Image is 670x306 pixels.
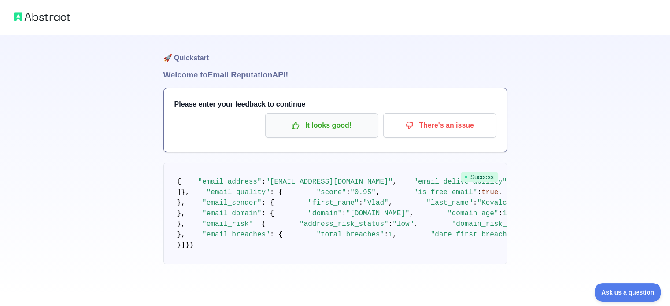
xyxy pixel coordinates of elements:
span: "email_deliverability" [414,178,507,186]
img: Abstract logo [14,11,70,23]
span: : [477,188,481,196]
span: "date_first_breached" [431,231,520,239]
span: : [389,220,393,228]
span: : { [253,220,266,228]
iframe: Toggle Customer Support [595,283,661,302]
span: "domain" [308,210,342,218]
span: : { [270,231,283,239]
span: "Vlad" [363,199,389,207]
span: : { [262,210,274,218]
span: "first_name" [308,199,359,207]
span: : [384,231,389,239]
span: true [481,188,498,196]
span: , [414,220,418,228]
h1: Welcome to Email Reputation API! [163,69,507,81]
span: : [473,199,478,207]
span: "0.95" [350,188,376,196]
span: "email_quality" [207,188,270,196]
span: : { [262,199,274,207]
span: , [376,188,380,196]
span: "low" [392,220,414,228]
span: , [498,188,503,196]
p: It looks good! [272,118,371,133]
span: "Kovalchuk" [477,199,524,207]
span: "score" [316,188,346,196]
span: "domain_age" [448,210,498,218]
span: "domain_risk_status" [452,220,537,228]
span: : [262,178,266,186]
span: : [342,210,346,218]
span: , [392,231,397,239]
h1: 🚀 Quickstart [163,35,507,69]
span: "email_domain" [202,210,261,218]
span: "[DOMAIN_NAME]" [346,210,410,218]
span: "address_risk_status" [300,220,389,228]
p: There's an issue [390,118,489,133]
button: There's an issue [383,113,496,138]
span: { [177,178,181,186]
span: "last_name" [426,199,473,207]
span: "email_breaches" [202,231,270,239]
span: "email_sender" [202,199,261,207]
span: , [410,210,414,218]
span: : [359,199,363,207]
span: 10980 [503,210,524,218]
span: "email_risk" [202,220,253,228]
span: 1 [389,231,393,239]
span: , [389,199,393,207]
span: : [498,210,503,218]
span: : [346,188,351,196]
span: "email_address" [198,178,262,186]
button: It looks good! [265,113,378,138]
h3: Please enter your feedback to continue [174,99,496,110]
span: "[EMAIL_ADDRESS][DOMAIN_NAME]" [266,178,392,186]
span: : { [270,188,283,196]
span: "is_free_email" [414,188,477,196]
span: "total_breaches" [316,231,384,239]
span: , [392,178,397,186]
span: Success [461,172,498,182]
